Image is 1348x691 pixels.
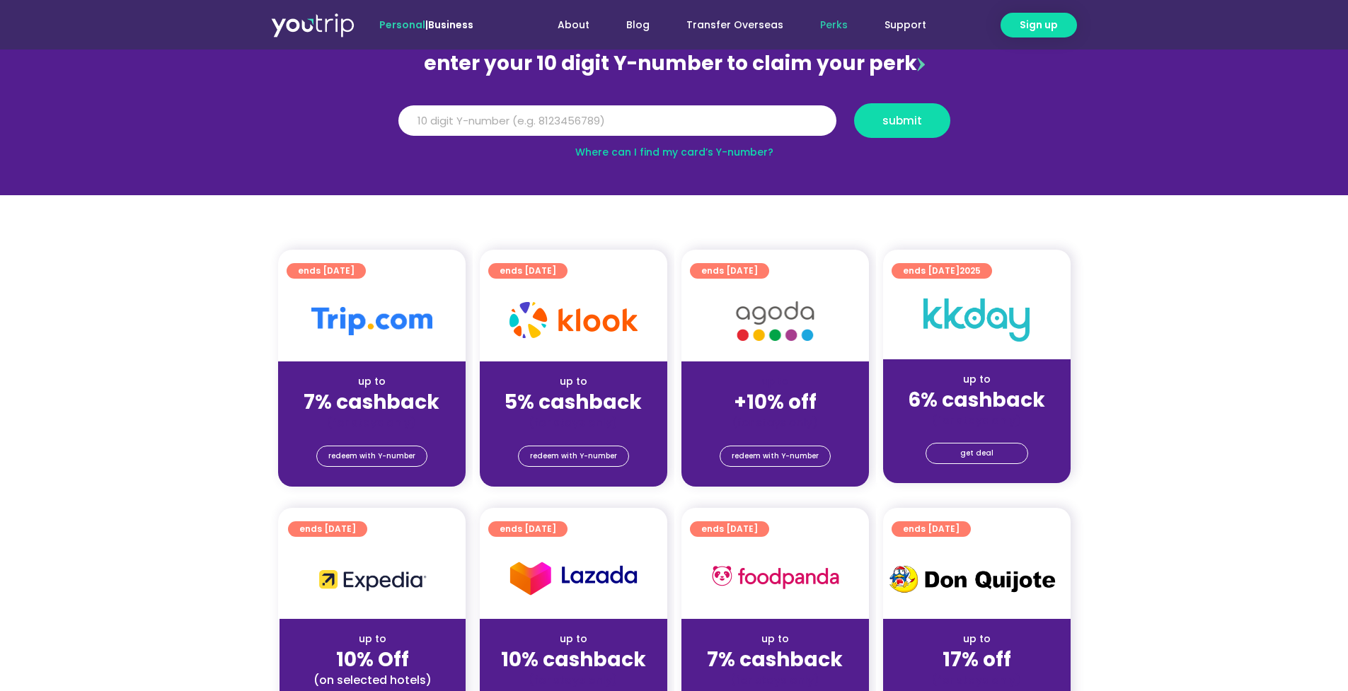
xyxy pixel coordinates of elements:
[298,263,355,279] span: ends [DATE]
[926,443,1028,464] a: get deal
[693,673,858,687] div: (for stays only)
[894,673,1059,687] div: (for stays only)
[707,646,843,673] strong: 7% cashback
[539,12,608,38] a: About
[289,415,454,430] div: (for stays only)
[690,263,769,279] a: ends [DATE]
[491,415,656,430] div: (for stays only)
[1020,18,1058,33] span: Sign up
[668,12,802,38] a: Transfer Overseas
[960,443,993,463] span: get deal
[892,521,971,537] a: ends [DATE]
[575,145,773,159] a: Where can I find my card’s Y-number?
[892,263,992,279] a: ends [DATE]2025
[693,632,858,646] div: up to
[701,521,758,537] span: ends [DATE]
[1001,13,1077,37] a: Sign up
[316,446,427,467] a: redeem with Y-number
[391,45,957,82] div: enter your 10 digit Y-number to claim your perk
[894,413,1059,428] div: (for stays only)
[288,521,367,537] a: ends [DATE]
[734,388,817,416] strong: +10% off
[903,263,981,279] span: ends [DATE]
[530,446,617,466] span: redeem with Y-number
[500,263,556,279] span: ends [DATE]
[802,12,866,38] a: Perks
[289,374,454,389] div: up to
[693,415,858,430] div: (for stays only)
[882,115,922,126] span: submit
[943,646,1011,673] strong: 17% off
[291,673,454,687] div: (on selected hotels)
[690,521,769,537] a: ends [DATE]
[960,265,981,277] span: 2025
[299,521,356,537] span: ends [DATE]
[732,446,819,466] span: redeem with Y-number
[720,446,831,467] a: redeem with Y-number
[488,521,568,537] a: ends [DATE]
[488,263,568,279] a: ends [DATE]
[608,12,668,38] a: Blog
[491,632,656,646] div: up to
[501,646,646,673] strong: 10% cashback
[518,446,629,467] a: redeem with Y-number
[512,12,945,38] nav: Menu
[291,632,454,646] div: up to
[866,12,945,38] a: Support
[491,673,656,687] div: (for stays only)
[379,18,425,32] span: Personal
[428,18,473,32] a: Business
[398,103,950,149] form: Y Number
[491,374,656,389] div: up to
[287,263,366,279] a: ends [DATE]
[908,386,1045,414] strong: 6% cashback
[762,374,788,388] span: up to
[379,18,473,32] span: |
[701,263,758,279] span: ends [DATE]
[894,372,1059,387] div: up to
[398,105,836,137] input: 10 digit Y-number (e.g. 8123456789)
[500,521,556,537] span: ends [DATE]
[894,632,1059,646] div: up to
[854,103,950,138] button: submit
[328,446,415,466] span: redeem with Y-number
[304,388,439,416] strong: 7% cashback
[505,388,642,416] strong: 5% cashback
[336,646,409,673] strong: 10% Off
[903,521,960,537] span: ends [DATE]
